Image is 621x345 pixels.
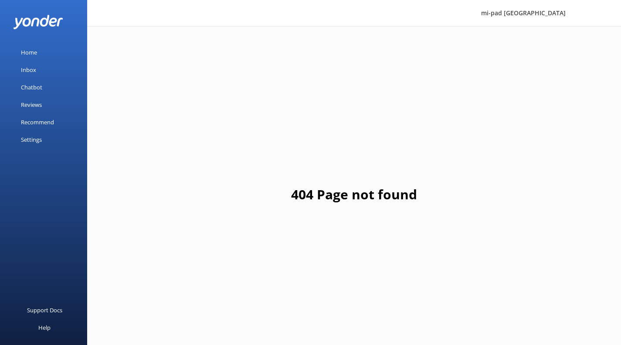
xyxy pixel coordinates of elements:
div: Help [38,319,51,336]
div: Reviews [21,96,42,113]
div: Home [21,44,37,61]
div: Support Docs [27,301,62,319]
h1: 404 Page not found [291,184,417,205]
div: Chatbot [21,79,42,96]
div: Recommend [21,113,54,131]
div: Inbox [21,61,36,79]
div: Settings [21,131,42,148]
img: yonder-white-logo.png [13,15,63,29]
